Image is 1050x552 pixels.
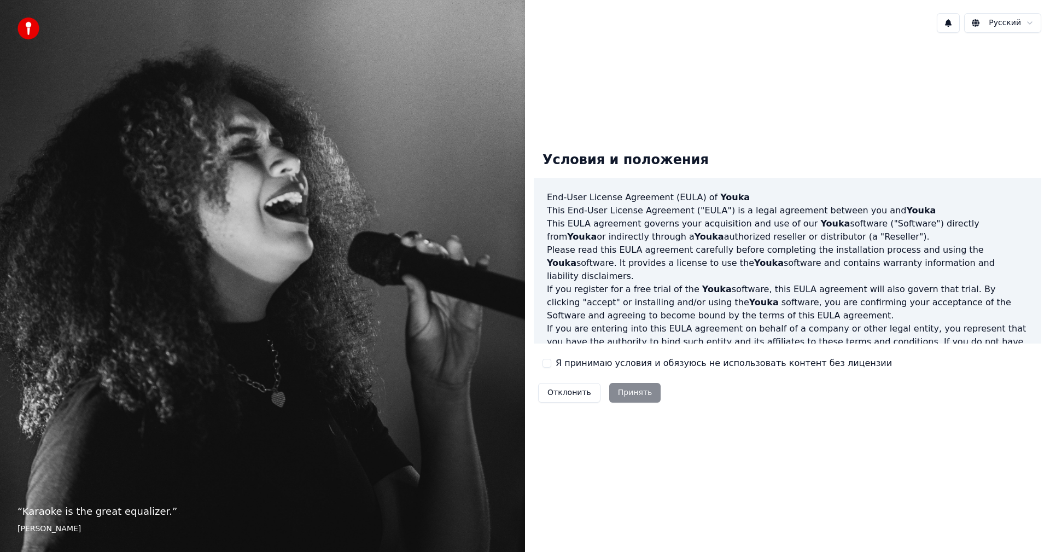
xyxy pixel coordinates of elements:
[547,258,576,268] span: Youka
[547,243,1028,283] p: Please read this EULA agreement carefully before completing the installation process and using th...
[17,524,507,534] footer: [PERSON_NAME]
[695,231,724,242] span: Youka
[547,283,1028,322] p: If you register for a free trial of the software, this EULA agreement will also govern that trial...
[547,204,1028,217] p: This End-User License Agreement ("EULA") is a legal agreement between you and
[538,383,600,403] button: Отклонить
[17,18,39,39] img: youka
[547,217,1028,243] p: This EULA agreement governs your acquisition and use of our software ("Software") directly from o...
[749,297,779,307] span: Youka
[556,357,892,370] label: Я принимаю условия и обязуюсь не использовать контент без лицензии
[820,218,850,229] span: Youka
[17,504,507,519] p: “ Karaoke is the great equalizer. ”
[702,284,732,294] span: Youka
[547,322,1028,375] p: If you are entering into this EULA agreement on behalf of a company or other legal entity, you re...
[906,205,936,216] span: Youka
[720,192,750,202] span: Youka
[547,191,1028,204] h3: End-User License Agreement (EULA) of
[534,143,717,178] div: Условия и положения
[754,258,784,268] span: Youka
[567,231,597,242] span: Youka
